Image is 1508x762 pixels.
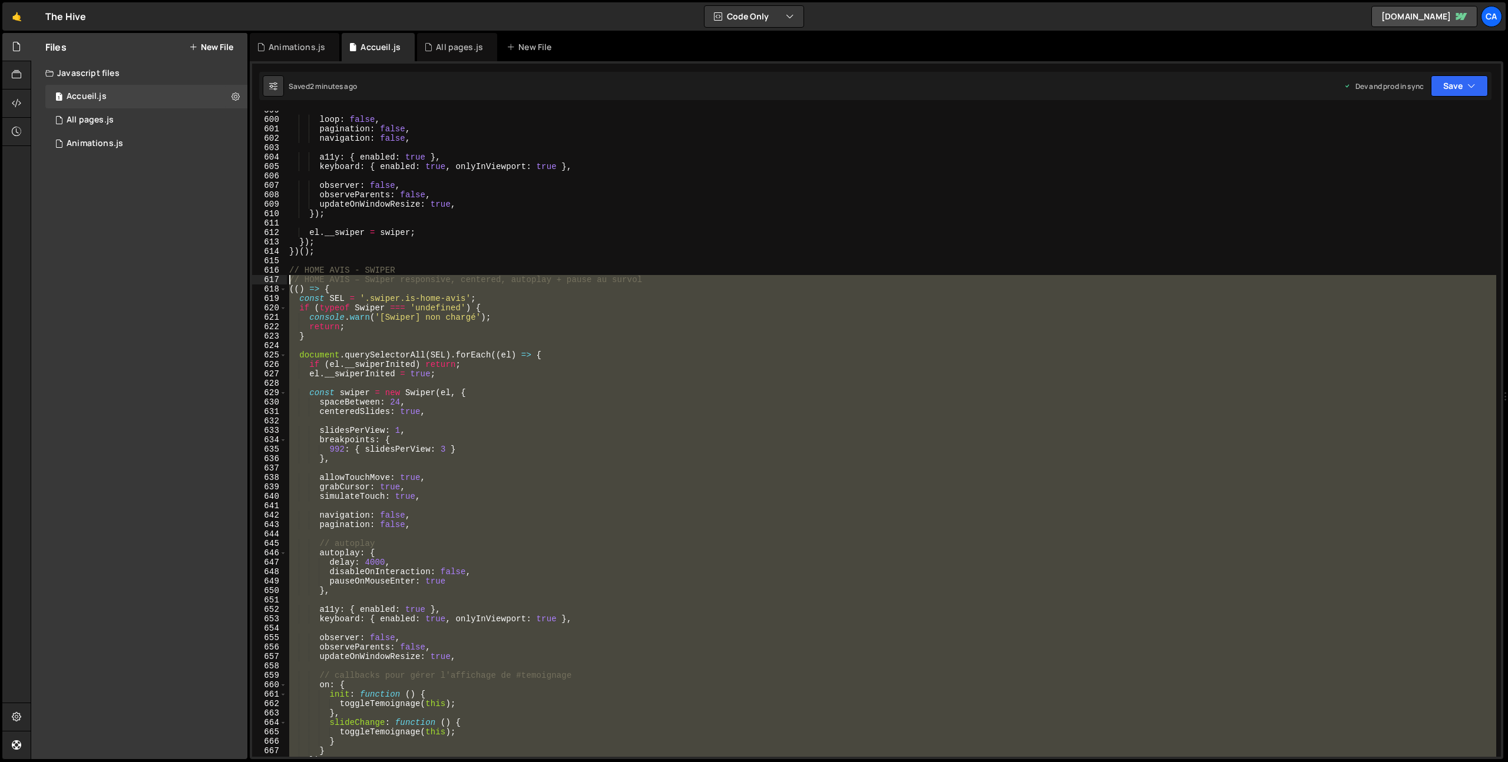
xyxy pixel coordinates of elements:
[252,511,287,520] div: 642
[252,247,287,256] div: 614
[252,492,287,501] div: 640
[67,115,114,125] div: All pages.js
[252,671,287,680] div: 659
[252,577,287,586] div: 649
[252,266,287,275] div: 616
[67,91,107,102] div: Accueil.js
[252,435,287,445] div: 634
[45,132,247,155] div: 17034/46849.js
[252,162,287,171] div: 605
[189,42,233,52] button: New File
[252,303,287,313] div: 620
[252,727,287,737] div: 665
[252,284,287,294] div: 618
[1431,75,1488,97] button: Save
[55,93,62,102] span: 1
[252,388,287,397] div: 629
[252,482,287,492] div: 639
[252,369,287,379] div: 627
[45,85,247,108] div: 17034/46801.js
[507,41,556,53] div: New File
[252,473,287,482] div: 638
[310,81,357,91] div: 2 minutes ago
[252,275,287,284] div: 617
[361,41,401,53] div: Accueil.js
[252,558,287,567] div: 647
[252,708,287,718] div: 663
[252,115,287,124] div: 600
[67,138,123,149] div: Animations.js
[45,41,67,54] h2: Files
[252,360,287,369] div: 626
[252,171,287,181] div: 606
[252,690,287,699] div: 661
[252,209,287,218] div: 610
[252,529,287,539] div: 644
[252,614,287,624] div: 653
[45,9,86,24] div: The Hive
[252,567,287,577] div: 648
[1344,81,1424,91] div: Dev and prod in sync
[252,153,287,162] div: 604
[252,294,287,303] div: 619
[289,81,357,91] div: Saved
[252,134,287,143] div: 602
[1481,6,1502,27] a: Ca
[252,454,287,463] div: 636
[252,181,287,190] div: 607
[252,322,287,332] div: 622
[252,586,287,595] div: 650
[436,41,483,53] div: All pages.js
[252,332,287,341] div: 623
[252,237,287,247] div: 613
[252,605,287,614] div: 652
[252,737,287,746] div: 666
[252,746,287,756] div: 667
[252,200,287,209] div: 609
[252,661,287,671] div: 658
[252,407,287,416] div: 631
[252,633,287,642] div: 655
[269,41,325,53] div: Animations.js
[252,520,287,529] div: 643
[252,680,287,690] div: 660
[252,379,287,388] div: 628
[252,642,287,652] div: 656
[252,256,287,266] div: 615
[252,218,287,228] div: 611
[252,463,287,473] div: 637
[252,445,287,454] div: 635
[2,2,31,31] a: 🤙
[252,539,287,548] div: 645
[252,228,287,237] div: 612
[252,341,287,350] div: 624
[31,61,247,85] div: Javascript files
[1371,6,1477,27] a: [DOMAIN_NAME]
[252,313,287,322] div: 621
[252,548,287,558] div: 646
[45,108,247,132] div: 17034/46803.js
[252,143,287,153] div: 603
[252,595,287,605] div: 651
[252,699,287,708] div: 662
[252,718,287,727] div: 664
[252,397,287,407] div: 630
[252,652,287,661] div: 657
[705,6,803,27] button: Code Only
[252,350,287,360] div: 625
[252,501,287,511] div: 641
[252,416,287,426] div: 632
[252,124,287,134] div: 601
[252,190,287,200] div: 608
[252,426,287,435] div: 633
[252,624,287,633] div: 654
